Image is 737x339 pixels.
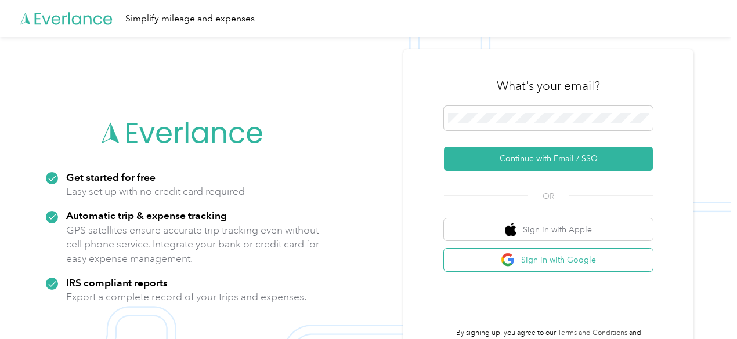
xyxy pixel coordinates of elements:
[444,147,653,171] button: Continue with Email / SSO
[66,290,306,304] p: Export a complete record of your trips and expenses.
[501,253,515,267] img: google logo
[558,329,627,337] a: Terms and Conditions
[66,171,156,183] strong: Get started for free
[444,218,653,241] button: apple logoSign in with Apple
[66,276,168,289] strong: IRS compliant reports
[528,190,569,202] span: OR
[444,249,653,271] button: google logoSign in with Google
[505,223,516,237] img: apple logo
[497,78,600,94] h3: What's your email?
[125,12,255,26] div: Simplify mileage and expenses
[66,184,245,199] p: Easy set up with no credit card required
[66,223,320,266] p: GPS satellites ensure accurate trip tracking even without cell phone service. Integrate your bank...
[66,209,227,221] strong: Automatic trip & expense tracking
